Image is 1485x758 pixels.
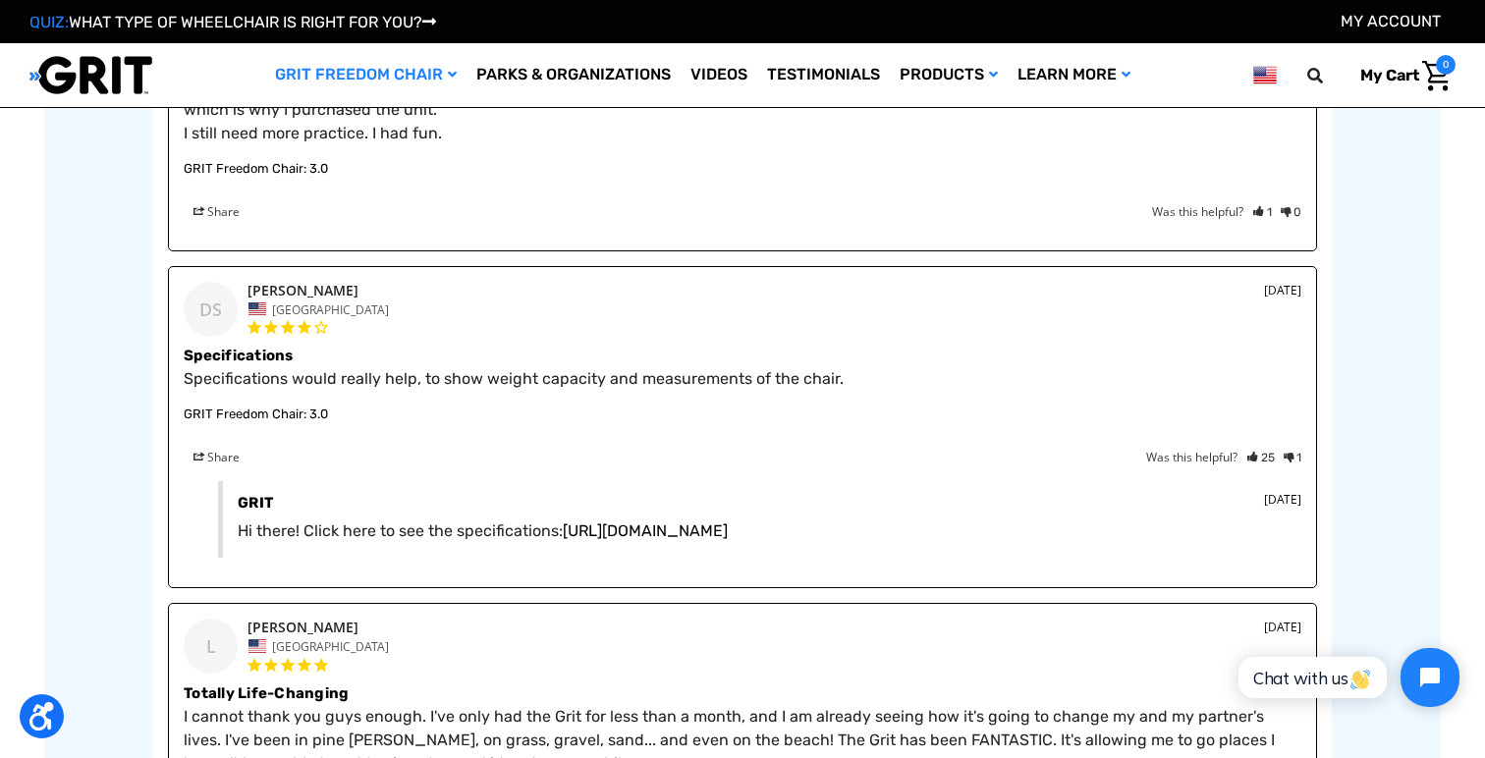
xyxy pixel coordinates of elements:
span: Share [184,201,249,222]
i: 0 [1281,203,1301,221]
h3: GRIT [238,491,273,514]
a: Videos [681,43,757,107]
a: GRIT Freedom Chair [265,43,467,107]
strong: [PERSON_NAME] [247,281,358,299]
a: Rate review as not helpful [1281,205,1301,219]
p: Hi there! Click here to see the specifications: [238,519,1301,543]
img: Cart [1422,61,1451,91]
span: 0 [1436,55,1456,75]
strong: [PERSON_NAME] [247,618,358,636]
a: Rate review as helpful [1247,451,1274,464]
img: United States [248,302,266,316]
img: GRIT All-Terrain Wheelchair and Mobility Equipment [29,55,152,95]
a: Cart with 0 items [1346,55,1456,96]
span: My Cart [1360,66,1419,84]
p: Specifications would really help, to show weight capacity and measurements of the chair. [184,367,1301,391]
div: Was this helpful? [1146,449,1301,466]
span: 5-Star Rating Review [246,656,329,675]
span: [GEOGRAPHIC_DATA] [272,638,389,655]
span: [GEOGRAPHIC_DATA] [272,300,389,317]
iframe: Tidio Chat [1217,631,1476,724]
a: Testimonials [757,43,890,107]
h3: Specifications [184,344,1301,367]
a: GRIT Freedom Chair: 3.0 [184,161,328,176]
a: GRIT Freedom Chair: 3.0 [184,406,328,421]
span: Share [184,447,249,467]
a: Rate review as not helpful [1284,451,1301,464]
div: L [184,619,238,674]
input: Search [1316,55,1346,96]
div: DS [184,282,238,337]
a: Learn More [1008,43,1140,107]
div: [DATE] [1264,619,1301,636]
a: [URL][DOMAIN_NAME] [563,521,728,540]
a: Products [890,43,1008,107]
a: Rate review as helpful [1253,205,1271,219]
a: QUIZ:WHAT TYPE OF WHEELCHAIR IS RIGHT FOR YOU? [29,13,436,31]
i: 1 [1253,203,1271,221]
h3: Totally Life-Changing [184,681,1301,705]
span: 4-Star Rating Review [246,318,329,337]
i: 25 [1247,449,1274,466]
img: United States [248,639,266,653]
div: [DATE] [1264,282,1301,299]
i: 1 [1284,449,1301,466]
a: Account [1341,12,1441,30]
span: QUIZ: [29,13,69,31]
img: us.png [1253,63,1277,87]
a: Parks & Organizations [467,43,681,107]
div: [DATE] [1264,491,1301,509]
div: Was this helpful? [1152,203,1301,221]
